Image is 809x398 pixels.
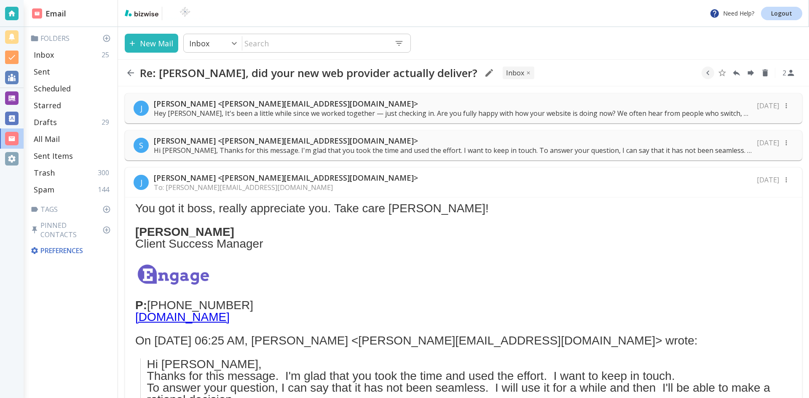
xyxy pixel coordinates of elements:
p: Tags [30,205,114,214]
h2: Re: [PERSON_NAME], did your new web provider actually deliver? [140,66,477,80]
p: J [140,177,142,187]
p: Inbox [34,50,54,60]
p: Folders [30,34,114,43]
p: [DATE] [757,175,779,184]
p: Hey [PERSON_NAME], It's been a little while since we worked together — just checking in. Are you ... [154,109,752,118]
p: [PERSON_NAME] <[PERSON_NAME][EMAIL_ADDRESS][DOMAIN_NAME]> [154,99,752,109]
img: bizwise [125,10,158,16]
img: BioTech International [166,7,204,20]
button: See Participants [779,63,799,83]
p: [DATE] [757,138,779,147]
button: New Mail [125,34,178,53]
div: Trash300 [30,164,114,181]
div: Inbox25 [30,46,114,63]
div: Drafts29 [30,114,114,131]
p: All Mail [34,134,60,144]
p: Hi [PERSON_NAME], Thanks for this message. I'm glad that you took the time and used the effort. I... [154,146,752,155]
a: Logout [761,7,802,20]
p: [DATE] [757,101,779,110]
p: [PERSON_NAME] <[PERSON_NAME][EMAIL_ADDRESS][DOMAIN_NAME]> [154,173,418,183]
p: Logout [771,11,792,16]
p: 300 [98,168,113,177]
p: Starred [34,100,61,110]
p: Trash [34,168,55,178]
p: Spam [34,184,54,195]
p: 144 [98,185,113,194]
div: Sent [30,63,114,80]
p: [PERSON_NAME] <[PERSON_NAME][EMAIL_ADDRESS][DOMAIN_NAME]> [154,136,752,146]
div: Scheduled [30,80,114,97]
div: Preferences [29,243,114,259]
p: Sent [34,67,50,77]
p: S [139,140,143,150]
div: Sent Items [30,147,114,164]
p: Inbox [189,38,209,48]
p: 25 [102,50,113,59]
button: Delete [759,67,771,79]
p: J [140,103,142,113]
div: J[PERSON_NAME] <[PERSON_NAME][EMAIL_ADDRESS][DOMAIN_NAME]>To: [PERSON_NAME][EMAIL_ADDRESS][DOMAIN... [125,168,802,198]
p: INBOX [506,68,524,77]
p: Need Help? [710,8,754,19]
p: 29 [102,118,113,127]
p: Sent Items [34,151,73,161]
img: DashboardSidebarEmail.svg [32,8,42,19]
div: All Mail [30,131,114,147]
button: Reply [730,67,743,79]
p: 2 [782,68,786,77]
input: Search [242,35,388,52]
div: Starred [30,97,114,114]
p: Drafts [34,117,57,127]
p: Scheduled [34,83,71,93]
div: Spam144 [30,181,114,198]
button: Forward [745,67,757,79]
p: To: [PERSON_NAME][EMAIL_ADDRESS][DOMAIN_NAME] [154,183,418,192]
h2: Email [32,8,66,19]
p: Pinned Contacts [30,221,114,239]
p: Preferences [30,246,113,255]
